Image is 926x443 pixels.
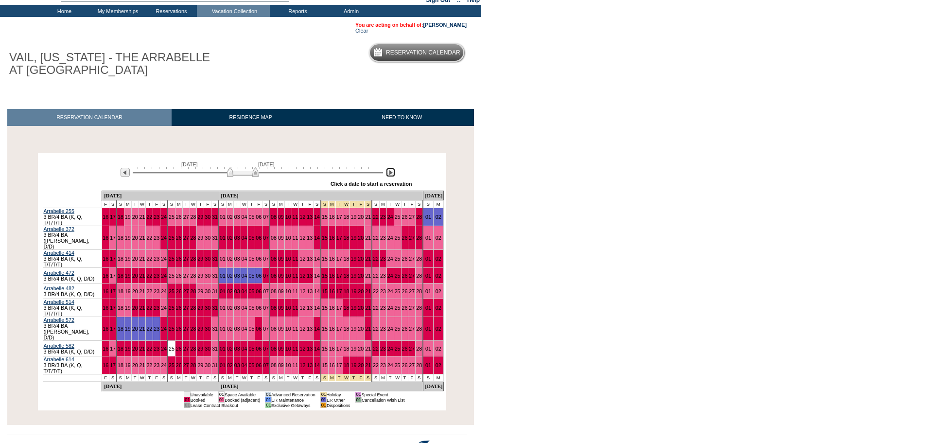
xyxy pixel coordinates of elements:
a: 17 [336,305,342,311]
a: 20 [358,256,364,262]
a: 18 [118,273,123,279]
a: 13 [307,235,313,241]
a: 24 [387,305,393,311]
a: 08 [271,305,277,311]
a: 19 [350,256,356,262]
a: 28 [191,305,196,311]
a: 03 [234,273,240,279]
a: 19 [125,235,131,241]
a: 22 [146,288,152,294]
a: [PERSON_NAME] [423,22,467,28]
a: 24 [387,273,393,279]
a: 07 [263,256,269,262]
a: 27 [409,256,415,262]
a: 17 [336,214,342,220]
a: 15 [322,273,328,279]
a: 11 [293,305,298,311]
a: 22 [146,214,152,220]
a: Arrabelle 255 [44,208,74,214]
a: 09 [278,288,284,294]
a: 30 [205,288,210,294]
a: 19 [125,305,131,311]
a: 26 [176,214,182,220]
a: 05 [248,235,254,241]
a: 26 [402,305,408,311]
a: 13 [307,288,313,294]
a: 07 [263,305,269,311]
a: 14 [314,214,320,220]
a: 17 [336,235,342,241]
a: 03 [234,235,240,241]
a: 23 [154,256,159,262]
a: 10 [285,273,291,279]
a: 24 [161,305,167,311]
a: 27 [409,235,415,241]
a: 22 [146,256,152,262]
a: 20 [358,273,364,279]
a: 10 [285,288,291,294]
a: 02 [436,273,441,279]
a: 25 [169,256,175,262]
a: 19 [350,214,356,220]
a: 27 [409,305,415,311]
a: 29 [197,214,203,220]
a: 25 [395,256,401,262]
a: 20 [132,273,138,279]
a: 17 [110,273,116,279]
a: 18 [118,214,123,220]
a: 25 [169,305,175,311]
a: 08 [271,214,277,220]
a: 17 [110,256,116,262]
a: 21 [140,235,145,241]
a: 06 [256,305,262,311]
a: 31 [212,256,218,262]
a: 22 [373,273,379,279]
a: 21 [140,214,145,220]
a: 31 [212,235,218,241]
a: 23 [154,305,159,311]
a: 28 [191,256,196,262]
a: 23 [154,273,159,279]
a: 27 [183,273,189,279]
a: 10 [285,235,291,241]
img: Previous [121,168,130,177]
a: 30 [205,214,210,220]
a: 05 [248,214,254,220]
a: 01 [220,214,226,220]
a: 02 [227,235,233,241]
a: 25 [395,273,401,279]
a: 02 [227,273,233,279]
a: 17 [110,305,116,311]
a: 29 [197,305,203,311]
a: Arrabelle 572 [44,317,74,323]
a: 11 [293,288,298,294]
a: 14 [314,288,320,294]
a: 18 [344,288,349,294]
a: 25 [169,235,175,241]
a: 27 [409,273,415,279]
a: 16 [103,235,108,241]
a: 24 [387,235,393,241]
a: 14 [314,273,320,279]
a: 05 [248,288,254,294]
a: 18 [118,305,123,311]
a: 09 [278,235,284,241]
a: 02 [436,288,441,294]
a: 26 [402,288,408,294]
a: 21 [140,288,145,294]
a: Arrabelle 472 [44,270,74,276]
a: 03 [234,214,240,220]
a: 01 [425,214,431,220]
a: 28 [416,256,422,262]
a: 28 [191,214,196,220]
a: 18 [118,235,123,241]
a: 22 [146,305,152,311]
a: 03 [234,305,240,311]
a: 25 [395,235,401,241]
a: 18 [344,305,349,311]
a: 19 [350,235,356,241]
a: 27 [183,214,189,220]
td: Home [36,5,90,17]
a: 05 [248,305,254,311]
a: 07 [263,214,269,220]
